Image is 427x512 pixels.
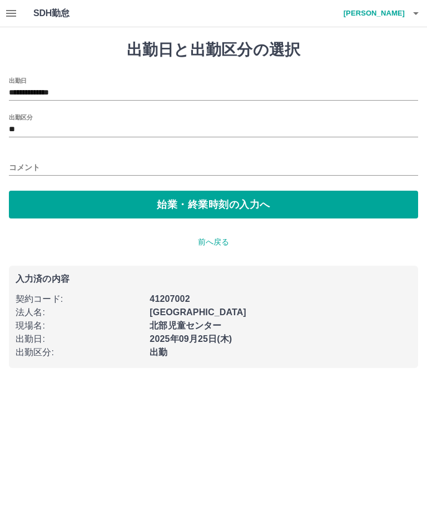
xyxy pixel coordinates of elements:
[9,191,418,218] button: 始業・終業時刻の入力へ
[150,334,232,344] b: 2025年09月25日(木)
[9,236,418,248] p: 前へ戻る
[16,346,143,359] p: 出勤区分 :
[150,307,246,317] b: [GEOGRAPHIC_DATA]
[9,76,27,84] label: 出勤日
[16,292,143,306] p: 契約コード :
[16,319,143,332] p: 現場名 :
[9,113,32,121] label: 出勤区分
[150,321,221,330] b: 北部児童センター
[9,41,418,59] h1: 出勤日と出勤区分の選択
[150,347,167,357] b: 出勤
[16,275,411,284] p: 入力済の内容
[150,294,190,304] b: 41207002
[16,332,143,346] p: 出勤日 :
[16,306,143,319] p: 法人名 :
